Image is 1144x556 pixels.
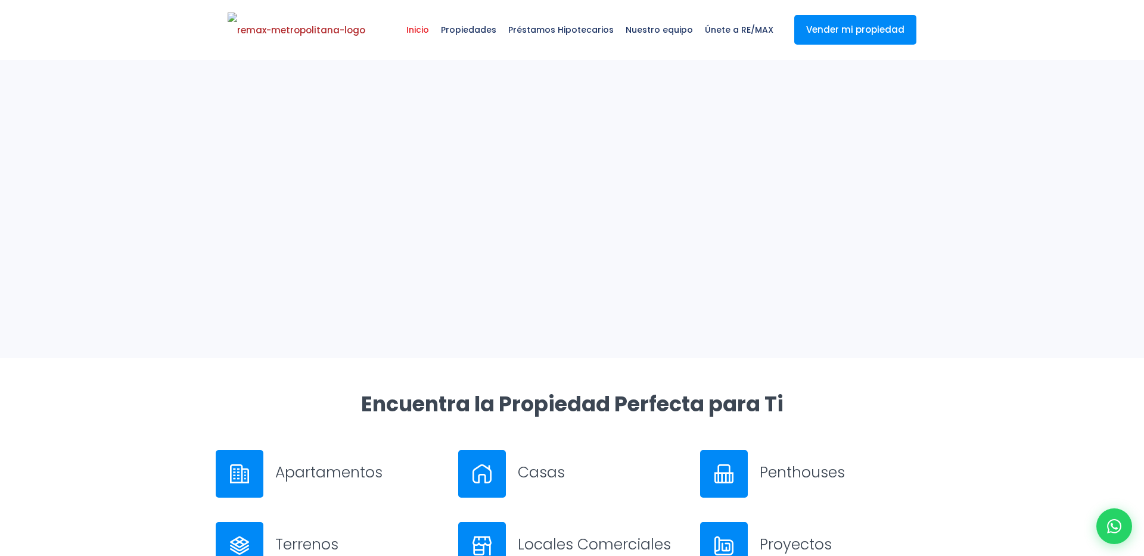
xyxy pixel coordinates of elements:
span: Inicio [400,12,435,48]
strong: Encuentra la Propiedad Perfecta para Ti [361,389,784,418]
span: Únete a RE/MAX [699,12,779,48]
span: Nuestro equipo [620,12,699,48]
a: Apartamentos [216,450,444,498]
span: Propiedades [435,12,502,48]
a: Penthouses [700,450,928,498]
img: remax-metropolitana-logo [228,13,365,48]
span: Préstamos Hipotecarios [502,12,620,48]
h3: Locales Comerciales [518,534,686,555]
h3: Penthouses [760,462,928,483]
a: Casas [458,450,686,498]
h3: Apartamentos [275,462,444,483]
h3: Proyectos [760,534,928,555]
a: Vender mi propiedad [794,15,916,45]
h3: Terrenos [275,534,444,555]
h3: Casas [518,462,686,483]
